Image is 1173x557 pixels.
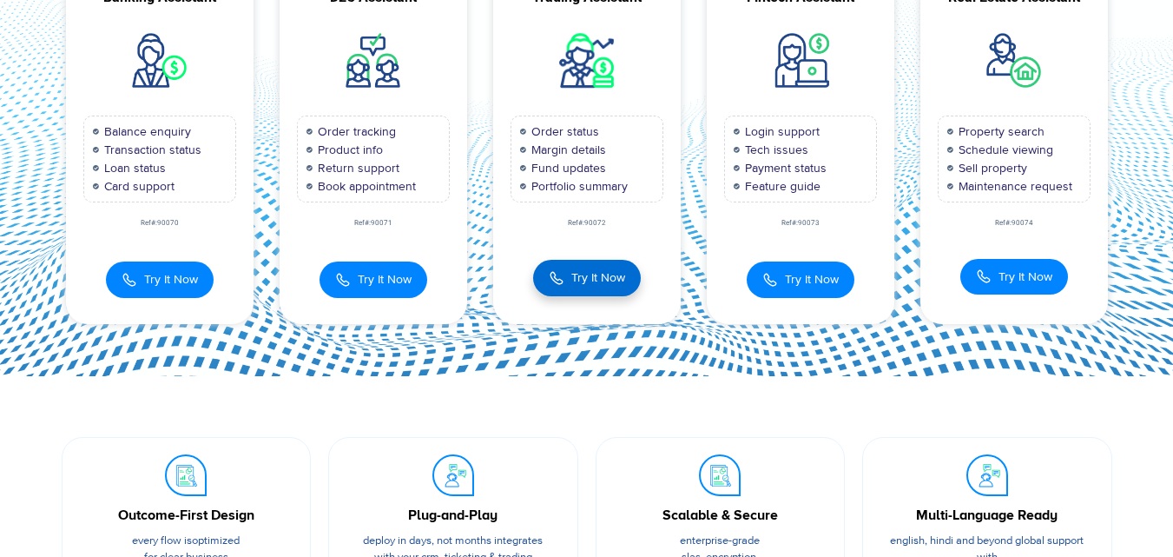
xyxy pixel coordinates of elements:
[100,159,166,177] span: Loan status
[89,505,285,526] div: Outcome-First Design
[100,141,201,159] span: Transaction status
[313,177,416,196] span: Book appointment
[741,159,827,177] span: Payment status
[680,534,760,547] span: Enterprise-grade
[320,262,427,298] button: Try It Now
[960,259,1068,295] button: Try It Now
[527,141,606,159] span: Margin details
[785,270,839,288] span: Try It Now
[549,269,564,288] img: Call Icon
[741,141,808,159] span: Tech issues
[533,260,641,296] button: Try It Now
[132,534,192,547] span: Every flow is
[954,141,1053,159] span: Schedule viewing
[144,270,198,288] span: Try It Now
[571,269,625,287] span: Try It Now
[623,505,819,526] div: Scalable & Secure
[66,220,254,227] div: Ref#:90070
[106,262,214,298] button: Try It Now
[192,534,240,547] span: optimized
[280,220,467,227] div: Ref#:90071
[493,220,681,227] div: Ref#:90072
[335,270,351,289] img: Call Icon
[527,159,606,177] span: Fund updates
[355,505,551,526] div: Plug-and-Play
[954,123,1044,141] span: Property search
[313,141,383,159] span: Product info
[707,220,894,227] div: Ref#:90073
[954,177,1072,196] span: Maintenance request
[741,177,820,196] span: Feature guide
[998,268,1052,286] span: Try It Now
[920,220,1108,227] div: Ref#:90074
[100,123,191,141] span: Balance enquiry
[313,159,399,177] span: Return support
[313,123,396,141] span: Order tracking
[527,177,628,196] span: Portfolio summary
[762,270,778,289] img: Call Icon
[122,270,137,289] img: Call Icon
[527,123,599,141] span: Order status
[741,123,820,141] span: Login support
[100,177,175,196] span: Card support
[954,159,1027,177] span: Sell property
[747,262,854,298] button: Try It Now
[976,269,992,284] img: Call Icon
[889,505,1085,526] div: Multi-Language Ready
[358,270,412,288] span: Try It Now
